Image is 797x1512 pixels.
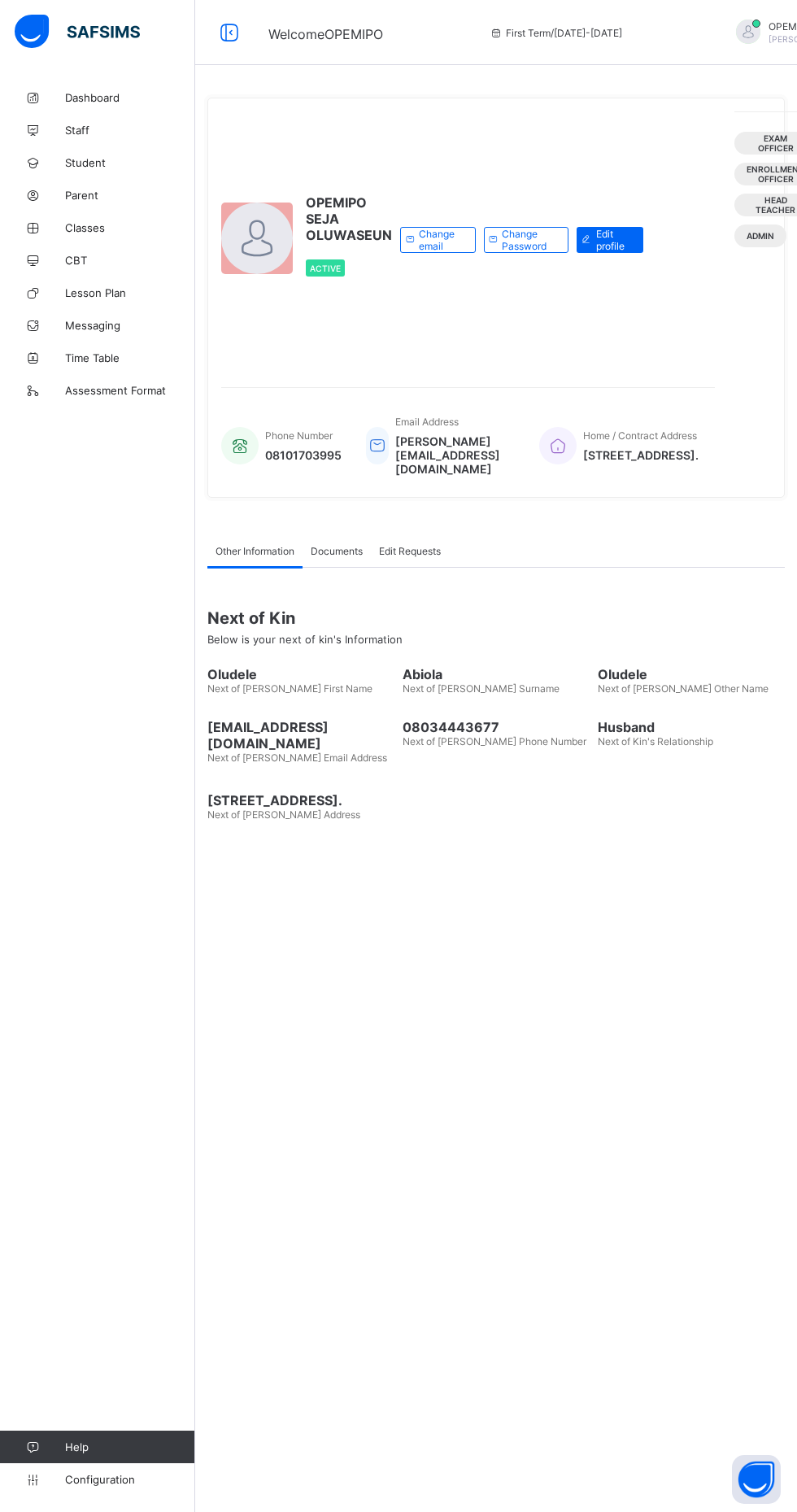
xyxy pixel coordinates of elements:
[207,682,372,695] span: Next of [PERSON_NAME] First Name
[395,416,459,428] span: Email Address
[598,719,785,735] span: Husband
[583,429,697,442] span: Home / Contract Address
[15,15,140,49] img: safsims
[419,228,463,252] span: Change email
[268,26,383,42] span: Welcome OPEMIPO
[598,735,713,747] span: Next of Kin's Relationship
[379,545,441,557] span: Edit Requests
[65,189,195,202] span: Parent
[65,221,195,234] span: Classes
[395,434,515,476] span: [PERSON_NAME][EMAIL_ADDRESS][DOMAIN_NAME]
[265,429,333,442] span: Phone Number
[310,264,341,273] span: Active
[403,682,560,695] span: Next of [PERSON_NAME] Surname
[65,156,195,169] span: Student
[583,448,699,462] span: [STREET_ADDRESS].
[65,384,195,397] span: Assessment Format
[65,319,195,332] span: Messaging
[596,228,631,252] span: Edit profile
[207,608,785,628] span: Next of Kin
[65,124,195,137] span: Staff
[403,735,586,747] span: Next of [PERSON_NAME] Phone Number
[65,1440,194,1453] span: Help
[265,448,342,462] span: 08101703995
[207,666,394,682] span: Oludele
[65,286,195,299] span: Lesson Plan
[732,1455,781,1504] button: Open asap
[207,719,394,752] span: [EMAIL_ADDRESS][DOMAIN_NAME]
[502,228,555,252] span: Change Password
[65,1473,194,1486] span: Configuration
[65,91,195,104] span: Dashboard
[403,719,590,735] span: 08034443677
[306,194,392,243] span: OPEMIPO SEJA OLUWASEUN
[207,808,360,821] span: Next of [PERSON_NAME] Address
[747,231,774,241] span: Admin
[598,666,785,682] span: Oludele
[207,633,403,646] span: Below is your next of kin's Information
[65,254,195,267] span: CBT
[207,792,394,808] span: [STREET_ADDRESS].
[403,666,590,682] span: Abiola
[216,545,294,557] span: Other Information
[311,545,363,557] span: Documents
[65,351,195,364] span: Time Table
[490,27,622,39] span: session/term information
[207,752,387,764] span: Next of [PERSON_NAME] Email Address
[598,682,769,695] span: Next of [PERSON_NAME] Other Name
